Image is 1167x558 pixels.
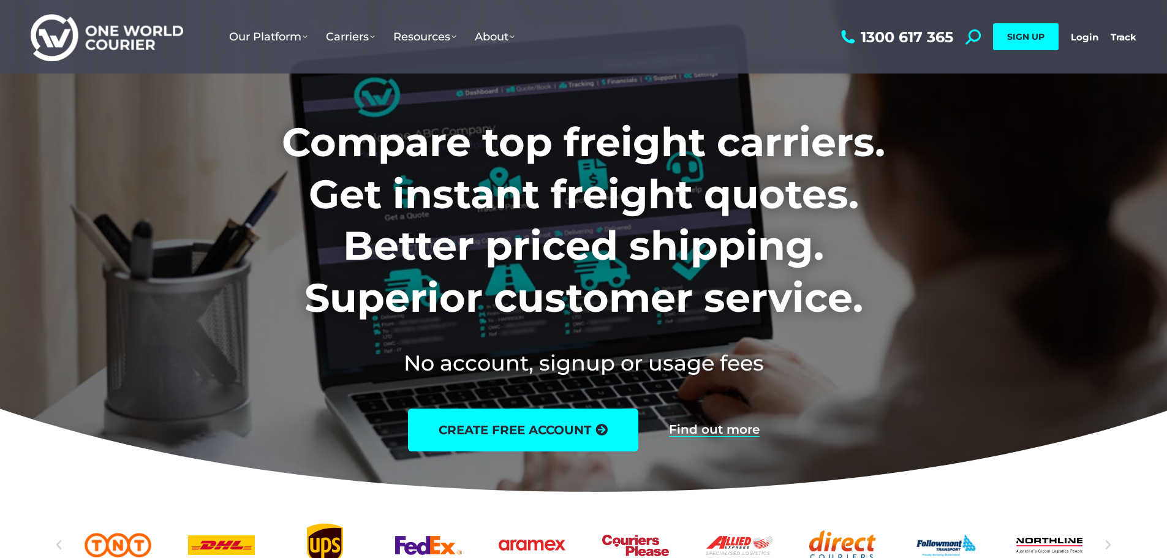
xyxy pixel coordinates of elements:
a: Resources [384,18,466,56]
a: Our Platform [220,18,317,56]
a: 1300 617 365 [838,29,953,45]
h2: No account, signup or usage fees [201,348,966,378]
span: Resources [393,30,456,43]
a: create free account [408,409,638,451]
h1: Compare top freight carriers. Get instant freight quotes. Better priced shipping. Superior custom... [201,116,966,323]
a: About [466,18,524,56]
a: Login [1071,31,1098,43]
a: SIGN UP [993,23,1059,50]
span: About [475,30,515,43]
span: SIGN UP [1007,31,1044,42]
a: Carriers [317,18,384,56]
span: Carriers [326,30,375,43]
img: One World Courier [31,12,183,62]
a: Track [1111,31,1136,43]
a: Find out more [669,423,760,437]
span: Our Platform [229,30,308,43]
